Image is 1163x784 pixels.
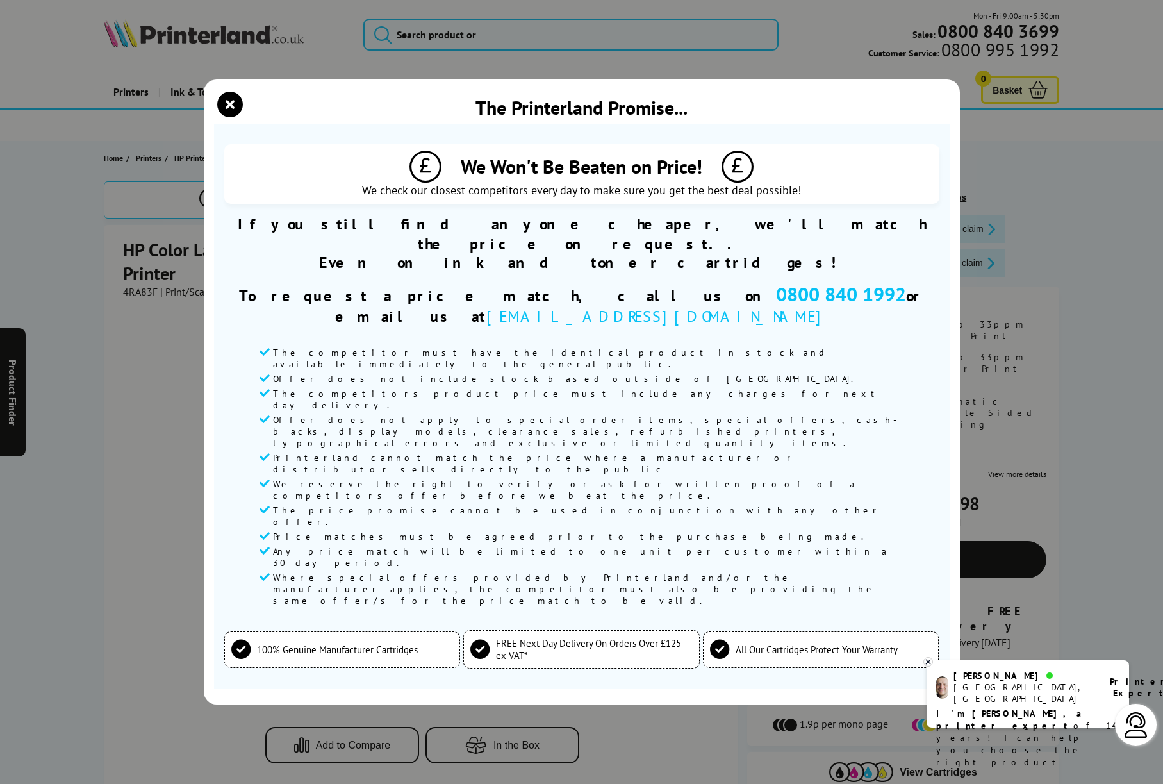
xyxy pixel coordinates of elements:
[273,572,903,606] span: Where special offers provided by Printerland and/or the manufacturer applies, the competitor must...
[273,478,903,501] span: We reserve the right to verify or ask for written proof of a competitors offer before we beat the...
[273,347,903,370] span: The competitor must have the identical product in stock and available immediately to the general ...
[273,373,857,385] span: Offer does not include stock based outside of [GEOGRAPHIC_DATA].
[486,306,828,326] span: [EMAIL_ADDRESS][DOMAIN_NAME]
[953,681,1094,705] div: [GEOGRAPHIC_DATA], [GEOGRAPHIC_DATA]
[257,644,418,656] span: 100% Genuine Manufacturer Cartridges
[953,670,1094,681] div: [PERSON_NAME]
[273,531,867,542] span: Price matches must be agreed prior to the purchase being made.
[220,95,240,114] button: close modal
[224,254,939,271] p: Even on ink and toner cartridges!
[273,546,903,569] span: Any price match will be limited to one unit per customer within a 30 day period.
[224,281,939,326] div: To request a price match, call us on or email us at
[273,452,903,475] span: Printerland cannot match the price where a manufacturer or distributor sells directly to the public
[736,644,898,656] span: All Our Cartridges Protect Your Warranty
[936,708,1085,731] b: I'm [PERSON_NAME], a printer expert
[273,505,903,528] span: The price promise cannot be used in conjunction with any other offer.
[1123,712,1149,738] img: user-headset-light.svg
[461,154,702,179] span: We Won't Be Beaten on Price!
[231,183,933,197] span: We check our closest competitors every day to make sure you get the best deal possible!
[936,708,1119,769] p: of 14 years! I can help you choose the right product
[936,676,948,699] img: ashley-livechat.png
[224,214,939,271] div: If you still find anyone cheaper, we'll match the price on request..
[496,637,692,662] span: FREE Next Day Delivery On Orders Over £125 ex VAT*
[273,414,903,449] span: Offer does not apply to special order items, special offers, cash-backs, display models, clearanc...
[776,281,906,306] span: 0800 840 1992
[475,95,688,120] div: The Printerland Promise...
[273,388,903,411] span: The competitors product price must include any charges for next day delivery.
